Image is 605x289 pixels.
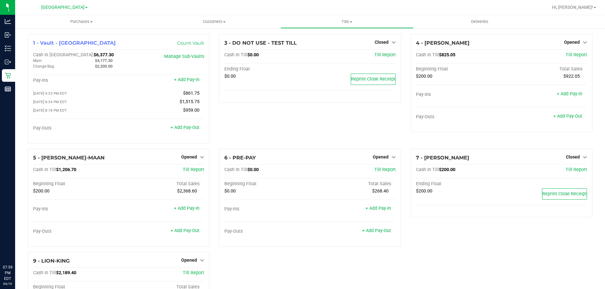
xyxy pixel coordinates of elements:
[566,154,580,159] span: Closed
[416,114,502,120] div: Pay-Outs
[413,15,546,28] a: Deliveries
[564,40,580,45] span: Opened
[374,167,396,172] a: Till Report
[5,59,11,65] inline-svg: Outbound
[224,155,256,161] span: 6 - PRE-PAY
[416,92,502,97] div: Pay-Ins
[33,64,55,69] span: Change Bag:
[566,167,587,172] a: Till Report
[310,181,396,187] div: Total Sales
[5,45,11,52] inline-svg: Inventory
[542,191,587,197] span: Reprint Close Receipt
[95,58,112,63] span: $4,177.30
[33,52,94,58] span: Cash In [GEOGRAPHIC_DATA]:
[463,19,497,25] span: Deliveries
[247,167,259,172] span: $0.00
[33,78,119,83] div: Pay-Ins
[372,188,389,194] span: $268.40
[416,66,502,72] div: Beginning Float
[5,32,11,38] inline-svg: Inbound
[224,40,297,46] span: 3 - DO NOT USE - TEST TILL
[416,74,432,79] span: $200.00
[33,125,119,131] div: Pay-Outs
[224,181,310,187] div: Beginning Float
[15,19,148,25] span: Purchases
[33,206,119,212] div: Pay-Ins
[183,108,199,113] span: $959.00
[542,188,587,200] button: Reprint Close Receipt
[33,40,116,46] span: 1 - Vault - [GEOGRAPHIC_DATA]
[33,270,56,275] span: Cash In Till
[224,66,310,72] div: Ending Float
[33,100,67,104] span: [DATE] 8:34 PM EDT
[33,188,49,194] span: $200.00
[183,91,199,96] span: $861.75
[6,239,25,258] iframe: Resource center
[224,206,310,212] div: Pay-Ins
[439,167,455,172] span: $200.00
[164,54,204,59] a: Manage Sub-Vaults
[33,229,119,234] div: Pay-Outs
[351,76,395,82] span: Reprint Close Receipt
[224,74,236,79] span: $0.00
[416,167,439,172] span: Cash In Till
[373,154,389,159] span: Opened
[180,99,199,104] span: $1,515.75
[416,188,432,194] span: $200.00
[170,125,199,130] a: + Add Pay-Out
[416,52,439,58] span: Cash In Till
[33,58,43,63] span: Main:
[170,228,199,233] a: + Add Pay-Out
[224,52,247,58] span: Cash In Till
[557,91,582,97] a: + Add Pay-In
[552,5,593,10] span: Hi, [PERSON_NAME]!
[119,181,205,187] div: Total Sales
[362,228,391,233] a: + Add Pay-Out
[148,19,280,25] span: Customers
[501,66,587,72] div: Total Sales
[181,154,197,159] span: Opened
[177,40,204,46] a: Count Vault
[224,229,310,234] div: Pay-Outs
[5,86,11,92] inline-svg: Reports
[416,155,469,161] span: 7 - [PERSON_NAME]
[375,40,389,45] span: Closed
[566,52,587,58] a: Till Report
[15,15,148,28] a: Purchases
[281,19,413,25] span: Tills
[177,188,197,194] span: $2,368.60
[41,5,84,10] span: [GEOGRAPHIC_DATA]
[183,167,204,172] a: Till Report
[5,72,11,79] inline-svg: Retail
[174,77,199,82] a: + Add Pay-In
[563,74,580,79] span: $922.05
[3,264,12,281] p: 07:59 PM EDT
[33,91,67,96] span: [DATE] 4:33 PM EDT
[94,52,114,58] span: $6,377.30
[33,181,119,187] div: Beginning Float
[351,74,396,85] button: Reprint Close Receipt
[374,52,396,58] a: Till Report
[148,15,280,28] a: Customers
[183,270,204,275] a: Till Report
[33,258,70,264] span: 9 - LION-KING
[33,108,67,113] span: [DATE] 8:18 PM EDT
[224,167,247,172] span: Cash In Till
[416,181,502,187] div: Ending Float
[33,155,105,161] span: 5 - [PERSON_NAME]-MAAN
[224,188,236,194] span: $0.00
[95,64,112,69] span: $2,200.00
[5,18,11,25] inline-svg: Analytics
[416,40,470,46] span: 4 - [PERSON_NAME]
[181,258,197,263] span: Opened
[366,206,391,211] a: + Add Pay-In
[280,15,413,28] a: Tills
[56,167,76,172] span: $1,206.70
[3,281,12,286] p: 09/19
